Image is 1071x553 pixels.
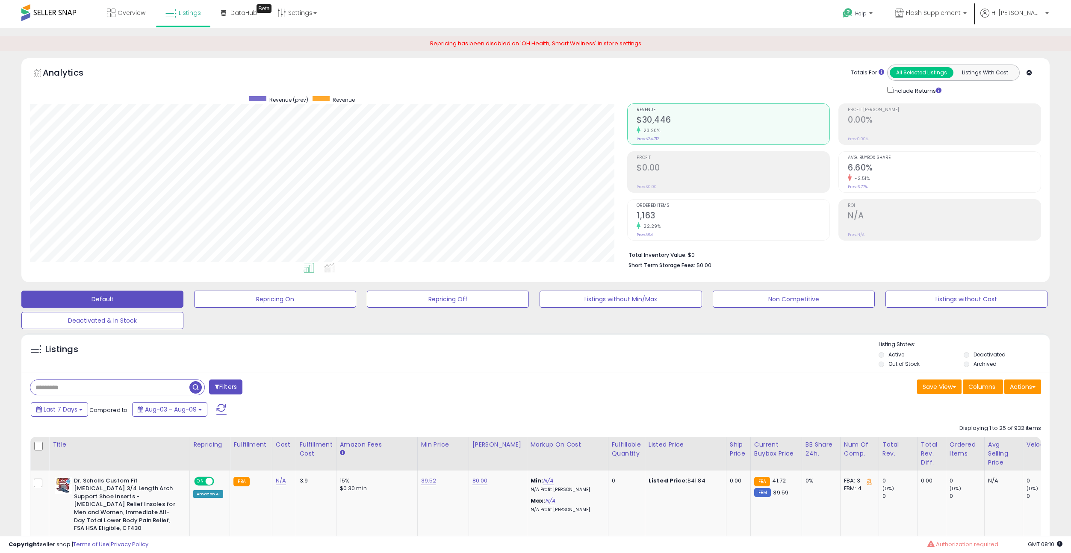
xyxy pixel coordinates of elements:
label: Active [888,351,904,358]
b: Dr. Scholls Custom Fit [MEDICAL_DATA] 3/4 Length Arch Support Shoe Inserts - [MEDICAL_DATA] Relie... [74,477,178,535]
span: Repricing has been disabled on 'OH Health, Smart Wellness' in store settings [430,39,641,47]
a: Privacy Policy [111,540,148,548]
div: $0.30 min [340,485,411,492]
span: Revenue [333,96,355,103]
span: Listings [179,9,201,17]
a: Help [836,1,881,28]
b: Short Term Storage Fees: [628,262,695,269]
span: Compared to: [89,406,129,414]
div: Fulfillment Cost [300,440,333,458]
div: Markup on Cost [531,440,605,449]
button: Non Competitive [713,291,875,308]
div: FBM: 4 [844,485,872,492]
div: Amazon AI [193,490,223,498]
h2: N/A [848,211,1041,222]
small: FBA [754,477,770,486]
span: Flash Supplement [906,9,961,17]
button: Aug-03 - Aug-09 [132,402,207,417]
div: Listed Price [649,440,723,449]
small: (0%) [1027,485,1039,492]
span: Last 7 Days [44,405,77,414]
b: Total Inventory Value: [628,251,687,259]
button: Default [21,291,183,308]
button: Listings With Cost [953,67,1017,78]
span: Authorization required [936,540,998,548]
p: Listing States: [879,341,1050,349]
span: ROI [848,203,1041,208]
button: Listings without Cost [885,291,1047,308]
span: Profit [PERSON_NAME] [848,108,1041,112]
span: Avg. Buybox Share [848,156,1041,160]
div: Min Price [421,440,465,449]
h2: 1,163 [637,211,829,222]
a: N/A [543,477,553,485]
span: Ordered Items [637,203,829,208]
button: Columns [963,379,1003,394]
div: Num of Comp. [844,440,875,458]
div: 15% [340,477,411,485]
div: FBA: 3 [844,477,872,485]
h2: 0.00% [848,115,1041,126]
button: Deactivated & In Stock [21,312,183,329]
span: Overview [118,9,145,17]
h5: Analytics [43,67,100,81]
button: Repricing Off [367,291,529,308]
div: 0% [805,477,834,485]
small: Prev: 951 [637,232,653,237]
div: Include Returns [881,85,951,95]
b: Listed Price: [649,477,687,485]
div: seller snap | | [9,541,148,549]
h2: 6.60% [848,163,1041,174]
div: Fulfillable Quantity [612,440,641,458]
button: Last 7 Days [31,402,88,417]
p: N/A Profit [PERSON_NAME] [531,487,602,493]
span: $0.00 [696,261,711,269]
span: 2025-08-17 08:10 GMT [1028,540,1062,548]
b: Max: [531,497,546,505]
small: 22.29% [640,223,661,229]
div: Total Rev. Diff. [921,440,942,467]
div: 0 [1027,477,1061,485]
small: 23.20% [640,127,660,134]
small: Prev: $0.00 [637,184,657,189]
a: N/A [276,477,286,485]
button: Filters [209,379,242,394]
button: Actions [1004,379,1041,394]
div: Ship Price [730,440,747,458]
a: N/A [545,497,555,505]
div: 0 [882,492,917,500]
div: Total Rev. [882,440,914,458]
h2: $0.00 [637,163,829,174]
small: Prev: $24,712 [637,136,659,141]
div: 0 [950,477,984,485]
div: Fulfillment [233,440,268,449]
small: (0%) [882,485,894,492]
h5: Listings [45,344,78,356]
small: FBM [754,488,771,497]
p: N/A Profit [PERSON_NAME] [531,507,602,513]
div: 0 [1027,492,1061,500]
div: Current Buybox Price [754,440,798,458]
div: [PERSON_NAME] [472,440,523,449]
div: Cost [276,440,292,449]
h2: $30,446 [637,115,829,126]
span: ON [195,477,206,485]
small: -2.51% [852,175,870,182]
div: Velocity [1027,440,1058,449]
div: 0 [612,477,638,485]
small: Amazon Fees. [340,449,345,457]
a: Terms of Use [73,540,109,548]
small: (0%) [950,485,962,492]
div: Amazon Fees [340,440,414,449]
div: $41.84 [649,477,720,485]
i: Get Help [842,8,853,18]
div: Repricing [193,440,226,449]
a: Hi [PERSON_NAME] [980,9,1049,28]
div: N/A [988,477,1016,485]
div: Avg Selling Price [988,440,1019,467]
label: Out of Stock [888,360,920,368]
div: Displaying 1 to 25 of 932 items [959,424,1041,432]
strong: Copyright [9,540,40,548]
a: 39.52 [421,477,437,485]
div: Title [53,440,186,449]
